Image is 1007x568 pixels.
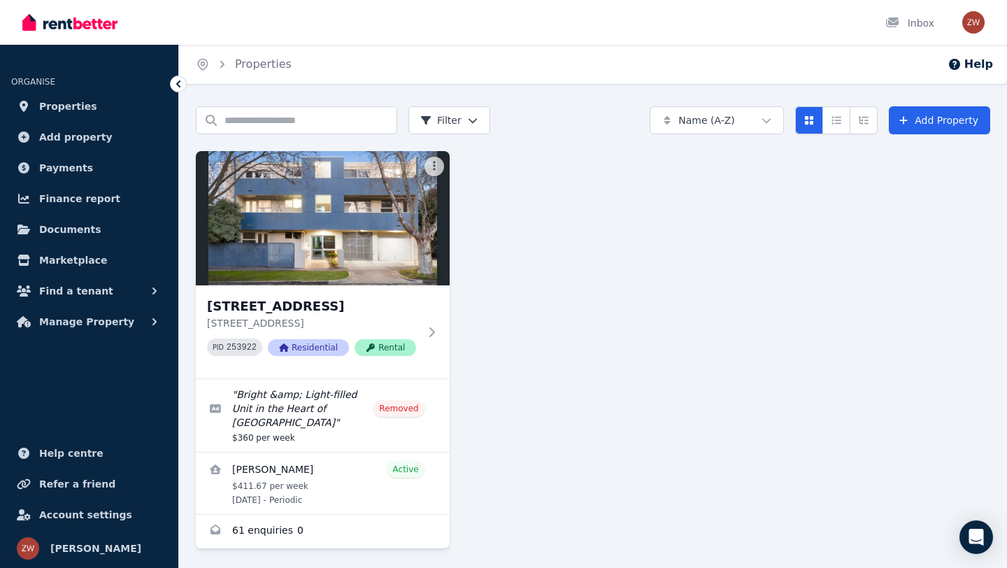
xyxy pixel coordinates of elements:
button: Name (A-Z) [650,106,784,134]
span: Marketplace [39,252,107,269]
button: Find a tenant [11,277,167,305]
a: Marketplace [11,246,167,274]
button: Filter [408,106,490,134]
a: Refer a friend [11,470,167,498]
span: [PERSON_NAME] [50,540,141,557]
span: Refer a friend [39,476,115,492]
a: Finance report [11,185,167,213]
p: [STREET_ADDRESS] [207,316,419,330]
a: Properties [11,92,167,120]
a: Edit listing: Bright &amp; Light-filled Unit in the Heart of St Kilda [196,379,450,452]
a: Payments [11,154,167,182]
span: Finance report [39,190,120,207]
img: Zoe Williams [17,537,39,560]
div: Inbox [885,16,934,30]
span: Find a tenant [39,283,113,299]
a: Documents [11,215,167,243]
button: Expanded list view [850,106,878,134]
nav: Breadcrumb [179,45,308,84]
span: Properties [39,98,97,115]
span: Payments [39,159,93,176]
a: Enquiries for 14 Crimea Street, St Kilda [196,515,450,548]
span: Help centre [39,445,103,462]
span: Manage Property [39,313,134,330]
span: Residential [268,339,349,356]
img: RentBetter [22,12,117,33]
span: Documents [39,221,101,238]
span: Name (A-Z) [678,113,735,127]
button: More options [424,157,444,176]
button: Manage Property [11,308,167,336]
a: Properties [235,57,292,71]
a: View details for Hannah Kapernick [196,453,450,514]
button: Card view [795,106,823,134]
code: 253922 [227,343,257,353]
a: Account settings [11,501,167,529]
img: 14 Crimea Street, St Kilda [196,151,450,285]
button: Compact list view [822,106,850,134]
img: Zoe Williams [962,11,985,34]
span: Rental [355,339,416,356]
a: Add Property [889,106,990,134]
h3: [STREET_ADDRESS] [207,297,419,316]
div: View options [795,106,878,134]
a: Add property [11,123,167,151]
button: Help [948,56,993,73]
a: 14 Crimea Street, St Kilda[STREET_ADDRESS][STREET_ADDRESS]PID 253922ResidentialRental [196,151,450,378]
span: ORGANISE [11,77,55,87]
a: Help centre [11,439,167,467]
div: Open Intercom Messenger [959,520,993,554]
small: PID [213,343,224,351]
span: Account settings [39,506,132,523]
span: Add property [39,129,113,145]
span: Filter [420,113,462,127]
